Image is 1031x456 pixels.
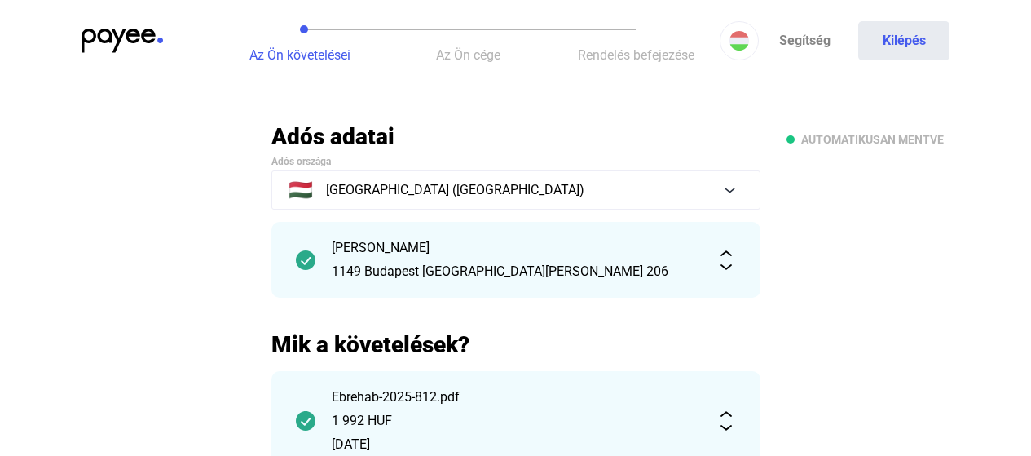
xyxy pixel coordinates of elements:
[296,250,315,270] img: checkmark-darker-green-circle
[332,435,700,454] div: [DATE]
[729,31,749,51] img: HU
[858,21,949,60] button: Kilépés
[332,411,700,431] div: 1 992 HUF
[289,180,313,200] span: 🇭🇺
[326,180,584,200] span: [GEOGRAPHIC_DATA] ([GEOGRAPHIC_DATA])
[716,250,736,270] img: expand
[716,411,736,431] img: expand
[82,29,163,53] img: payee-logo
[759,21,850,60] a: Segítség
[271,122,760,151] h2: Adós adatai
[436,47,500,63] span: Az Ön cége
[249,47,350,63] span: Az Ön követelései
[332,238,700,258] div: [PERSON_NAME]
[271,156,331,167] span: Adós országa
[271,330,760,359] h2: Mik a követelések?
[332,387,700,407] div: Ebrehab-2025-812.pdf
[296,411,315,431] img: checkmark-darker-green-circle
[578,47,694,63] span: Rendelés befejezése
[271,170,760,210] button: 🇭🇺[GEOGRAPHIC_DATA] ([GEOGRAPHIC_DATA])
[720,21,759,60] button: HU
[332,262,700,281] div: 1149 Budapest [GEOGRAPHIC_DATA][PERSON_NAME] 206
